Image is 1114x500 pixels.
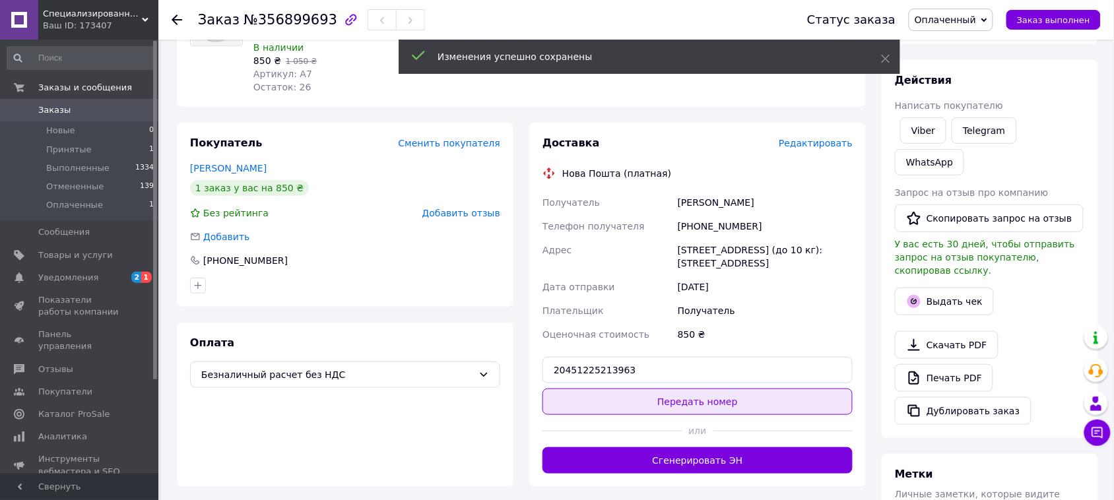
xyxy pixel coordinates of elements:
span: Аналитика [38,431,87,443]
span: Добавить отзыв [422,208,500,218]
span: Дата отправки [542,282,615,292]
input: Номер экспресс-накладной [542,357,853,383]
span: Артикул: A7 [253,69,312,79]
div: [PHONE_NUMBER] [202,254,289,267]
span: Выполненные [46,162,110,174]
div: [PERSON_NAME] [675,191,855,214]
span: Написать покупателю [895,100,1003,111]
span: Оценочная стоимость [542,329,650,340]
span: Без рейтинга [203,208,269,218]
div: 850 ₴ [675,323,855,346]
span: Плательщик [542,305,604,316]
a: Telegram [952,117,1016,144]
button: Чат с покупателем [1084,420,1111,446]
span: Каталог ProSale [38,408,110,420]
span: В наличии [253,42,304,53]
button: Сгенерировать ЭН [542,447,853,474]
span: Покупатели [38,386,92,398]
span: 1 [141,272,152,283]
span: 139 [140,181,154,193]
span: Инструменты вебмастера и SEO [38,453,122,477]
div: Вернуться назад [172,13,182,26]
span: Оплаченные [46,199,103,211]
span: Отзывы [38,363,73,375]
span: Покупатель [190,137,262,149]
span: Заказы [38,104,71,116]
a: Печать PDF [895,364,993,392]
span: Товары и услуги [38,249,113,261]
a: Viber [900,117,946,144]
button: Дублировать заказ [895,397,1032,425]
div: 1 заказ у вас на 850 ₴ [190,180,309,196]
span: Заказ [198,12,240,28]
span: Безналичный расчет без НДС [201,367,473,382]
div: Статус заказа [807,13,896,26]
div: [PHONE_NUMBER] [675,214,855,238]
div: Нова Пошта (платная) [559,167,674,180]
span: Заказ выполнен [1017,15,1090,25]
span: Показатели работы компании [38,294,122,318]
span: Сообщения [38,226,90,238]
div: Изменения успешно сохранены [438,50,848,63]
input: Поиск [7,46,155,70]
span: 1 050 ₴ [286,57,317,66]
div: Ваш ID: 173407 [43,20,158,32]
span: Добавить [203,232,249,242]
a: [PERSON_NAME] [190,163,267,173]
span: Получатель [542,197,600,208]
span: Оплата [190,336,234,349]
span: 1 [149,199,154,211]
span: Метки [895,468,933,480]
span: Телефон получателя [542,221,645,232]
span: 2 [131,272,142,283]
span: 0 [149,125,154,137]
a: Скачать PDF [895,331,999,359]
span: Оплаченный [915,15,976,25]
span: Доставка [542,137,600,149]
span: Новые [46,125,75,137]
span: Панель управления [38,328,122,352]
span: Заказы и сообщения [38,82,132,94]
a: WhatsApp [895,149,964,175]
button: Скопировать запрос на отзыв [895,204,1084,232]
button: Передать номер [542,389,853,415]
span: Запрос на отзыв про компанию [895,187,1049,198]
span: Редактировать [779,138,853,148]
span: 1334 [135,162,154,174]
span: Сменить покупателя [399,138,500,148]
span: 1 [149,144,154,156]
button: Заказ выполнен [1006,10,1101,30]
span: 850 ₴ [253,55,281,66]
span: У вас есть 30 дней, чтобы отправить запрос на отзыв покупателю, скопировав ссылку. [895,239,1075,276]
span: Принятые [46,144,92,156]
span: Специализированный интернет-магазин отпаривателей для одежды [43,8,142,20]
span: Остаток: 26 [253,82,311,92]
span: Действия [895,74,952,86]
span: или [682,424,713,437]
div: Получатель [675,299,855,323]
span: Отмененные [46,181,104,193]
span: №356899693 [244,12,337,28]
span: Уведомления [38,272,98,284]
span: Адрес [542,245,572,255]
div: [DATE] [675,275,855,299]
button: Выдать чек [895,288,994,315]
div: [STREET_ADDRESS] (до 10 кг): [STREET_ADDRESS] [675,238,855,275]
